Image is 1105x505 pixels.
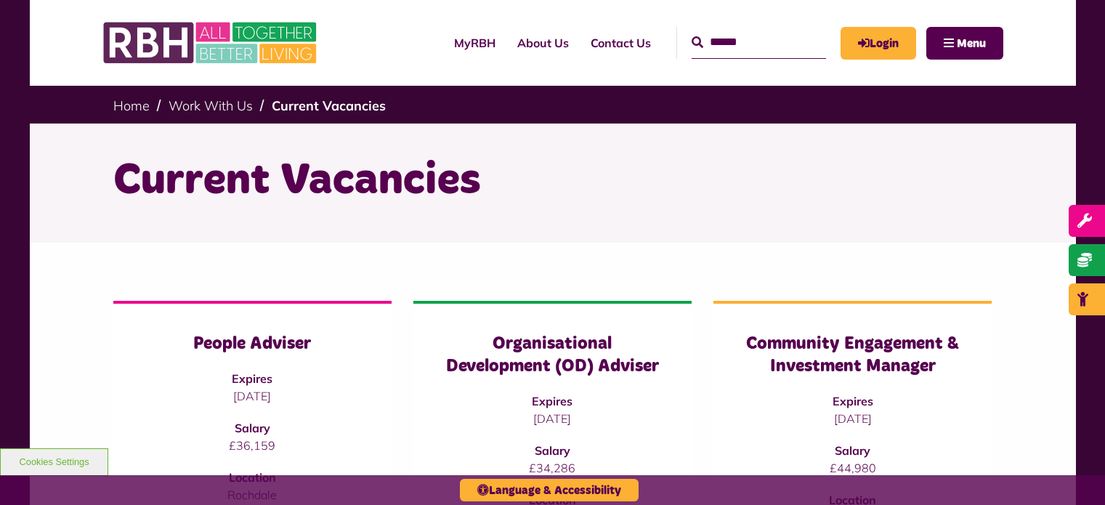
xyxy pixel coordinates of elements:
h3: People Adviser [142,333,363,355]
a: Current Vacancies [272,97,386,114]
a: MyRBH [443,23,506,62]
strong: Expires [532,394,572,408]
a: MyRBH [841,27,916,60]
a: Contact Us [580,23,662,62]
strong: Salary [535,443,570,458]
a: Work With Us [169,97,253,114]
span: Menu [957,38,986,49]
p: £34,286 [442,459,663,477]
p: £44,980 [742,459,963,477]
a: About Us [506,23,580,62]
strong: Salary [835,443,870,458]
h3: Community Engagement & Investment Manager [742,333,963,378]
strong: Expires [232,371,272,386]
iframe: Netcall Web Assistant for live chat [1040,440,1105,505]
strong: Salary [235,421,270,435]
button: Language & Accessibility [460,479,639,501]
h1: Current Vacancies [113,153,992,209]
a: Home [113,97,150,114]
h3: Organisational Development (OD) Adviser [442,333,663,378]
img: RBH [102,15,320,71]
button: Navigation [926,27,1003,60]
p: [DATE] [742,410,963,427]
p: [DATE] [442,410,663,427]
strong: Location [229,470,276,485]
p: £36,159 [142,437,363,454]
p: [DATE] [142,387,363,405]
strong: Expires [833,394,873,408]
